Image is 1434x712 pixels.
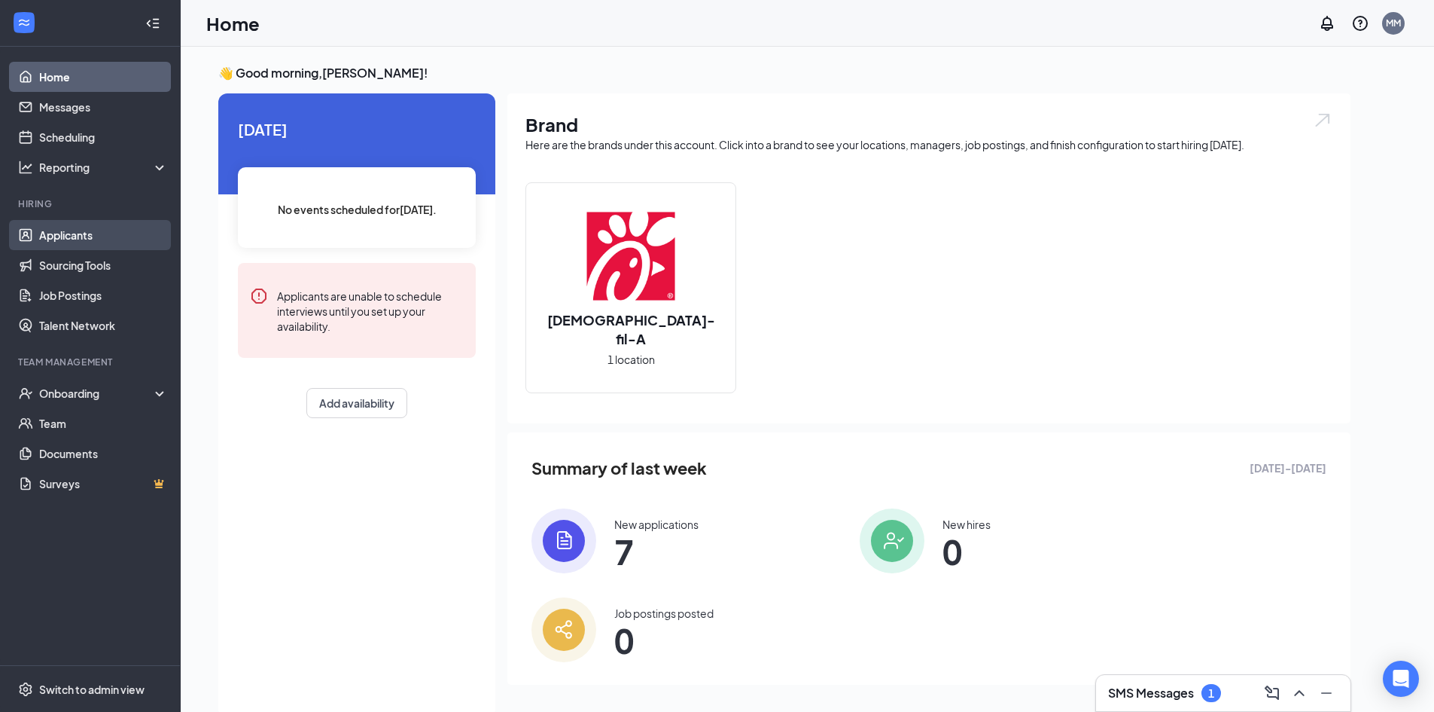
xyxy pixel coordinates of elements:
[278,201,437,218] span: No events scheduled for [DATE] .
[1313,112,1332,129] img: open.6027fd2a22e1237b5b06.svg
[860,509,924,573] img: icon
[238,118,476,141] span: [DATE]
[531,509,596,573] img: icon
[39,92,168,122] a: Messages
[145,16,160,31] svg: Collapse
[39,682,145,697] div: Switch to admin view
[1386,17,1401,29] div: MM
[1260,681,1284,705] button: ComposeMessage
[39,62,168,92] a: Home
[525,112,1332,137] h1: Brand
[525,137,1332,152] div: Here are the brands under this account. Click into a brand to see your locations, managers, job p...
[206,11,260,36] h1: Home
[1287,681,1311,705] button: ChevronUp
[39,160,169,175] div: Reporting
[614,606,714,621] div: Job postings posted
[306,388,407,418] button: Add availability
[39,386,155,401] div: Onboarding
[614,538,699,565] span: 7
[277,287,464,334] div: Applicants are unable to schedule interviews until you set up your availability.
[39,220,168,250] a: Applicants
[39,250,168,280] a: Sourcing Tools
[18,386,33,401] svg: UserCheck
[583,208,679,304] img: Chick-fil-A
[39,408,168,439] a: Team
[1250,460,1326,476] span: [DATE] - [DATE]
[18,160,33,175] svg: Analysis
[1351,14,1369,32] svg: QuestionInfo
[1208,687,1214,700] div: 1
[1314,681,1338,705] button: Minimize
[18,197,165,210] div: Hiring
[18,356,165,368] div: Team Management
[39,310,168,341] a: Talent Network
[1290,684,1308,702] svg: ChevronUp
[1108,685,1194,701] h3: SMS Messages
[39,439,168,469] a: Documents
[942,517,991,532] div: New hires
[531,455,707,481] span: Summary of last week
[18,682,33,697] svg: Settings
[39,469,168,499] a: SurveysCrown
[17,15,32,30] svg: WorkstreamLogo
[1383,661,1419,697] div: Open Intercom Messenger
[531,597,596,662] img: icon
[1263,684,1281,702] svg: ComposeMessage
[218,65,1350,81] h3: 👋 Good morning, [PERSON_NAME] !
[614,517,699,532] div: New applications
[614,627,714,654] span: 0
[607,351,655,368] span: 1 location
[526,310,735,348] h2: [DEMOGRAPHIC_DATA]-fil-A
[1317,684,1335,702] svg: Minimize
[942,538,991,565] span: 0
[1318,14,1336,32] svg: Notifications
[39,280,168,310] a: Job Postings
[250,287,268,305] svg: Error
[39,122,168,152] a: Scheduling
